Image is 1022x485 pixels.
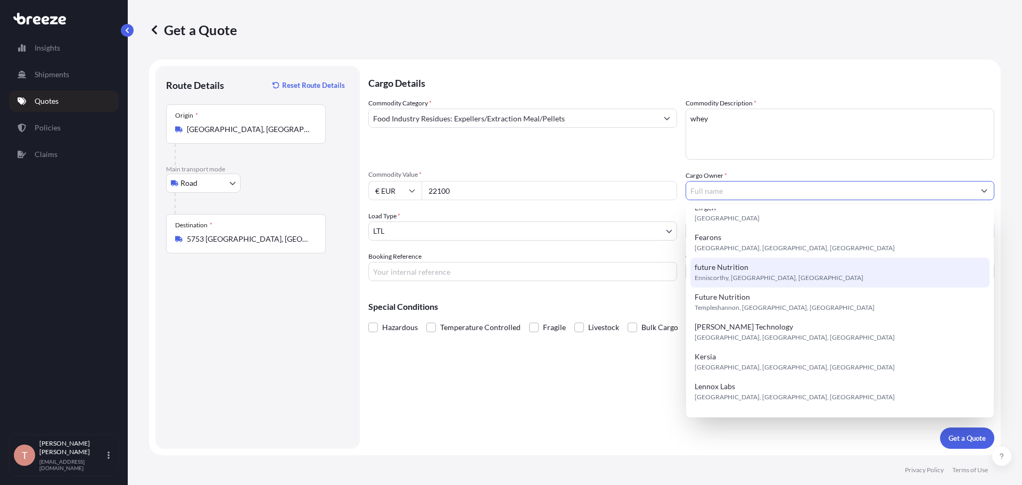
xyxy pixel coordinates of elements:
span: Lennox Labs [695,381,735,392]
span: Hazardous [382,319,418,335]
span: [GEOGRAPHIC_DATA], [GEOGRAPHIC_DATA], [GEOGRAPHIC_DATA] [695,332,895,343]
p: Claims [35,149,57,160]
p: [EMAIL_ADDRESS][DOMAIN_NAME] [39,458,105,471]
div: Destination [175,221,212,229]
p: Reset Route Details [282,80,345,91]
span: Fearons [695,232,721,243]
input: Select a commodity type [369,109,657,128]
label: Cargo Owner [686,170,727,181]
span: [PERSON_NAME] Technology [695,322,793,332]
p: Terms of Use [952,466,988,474]
input: Destination [187,234,312,244]
p: Get a Quote [149,21,237,38]
p: Policies [35,122,61,133]
span: Templeshannon, [GEOGRAPHIC_DATA], [GEOGRAPHIC_DATA] [695,302,875,313]
span: T [22,450,28,461]
button: Show suggestions [975,181,994,200]
span: [GEOGRAPHIC_DATA], [GEOGRAPHIC_DATA], [GEOGRAPHIC_DATA] [695,362,895,373]
span: Commodity Value [368,170,677,179]
span: Livestock [588,319,619,335]
span: LTL [373,226,384,236]
span: future Nutrition [695,262,748,273]
span: ORIEL ATTACHMENTS [695,411,771,422]
span: Freight Cost [686,211,994,219]
p: Insights [35,43,60,53]
span: Road [180,178,197,188]
input: Origin [187,124,312,135]
button: Show suggestions [657,109,677,128]
p: Quotes [35,96,59,106]
input: Enter name [686,262,994,281]
p: Shipments [35,69,69,80]
p: Route Details [166,79,224,92]
span: Enniscorthy, [GEOGRAPHIC_DATA], [GEOGRAPHIC_DATA] [695,273,863,283]
button: Select transport [166,174,241,193]
span: Fragile [543,319,566,335]
p: Get a Quote [949,433,986,443]
span: Temperature Controlled [440,319,521,335]
p: Cargo Details [368,66,994,98]
span: Bulk Cargo [641,319,678,335]
p: Privacy Policy [905,466,944,474]
input: Your internal reference [368,262,677,281]
input: Type amount [422,181,677,200]
label: Commodity Description [686,98,756,109]
p: Main transport mode [166,165,349,174]
label: Commodity Category [368,98,432,109]
span: [GEOGRAPHIC_DATA], [GEOGRAPHIC_DATA], [GEOGRAPHIC_DATA] [695,243,895,253]
span: Future Nutrition [695,292,750,302]
span: Kersia [695,351,716,362]
p: Special Conditions [368,302,994,311]
span: [GEOGRAPHIC_DATA] [695,213,760,224]
span: [GEOGRAPHIC_DATA], [GEOGRAPHIC_DATA], [GEOGRAPHIC_DATA] [695,392,895,402]
span: Load Type [368,211,400,221]
input: Full name [686,181,975,200]
label: Carrier Name [686,251,723,262]
p: [PERSON_NAME] [PERSON_NAME] [39,439,105,456]
div: Origin [175,111,198,120]
label: Booking Reference [368,251,422,262]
